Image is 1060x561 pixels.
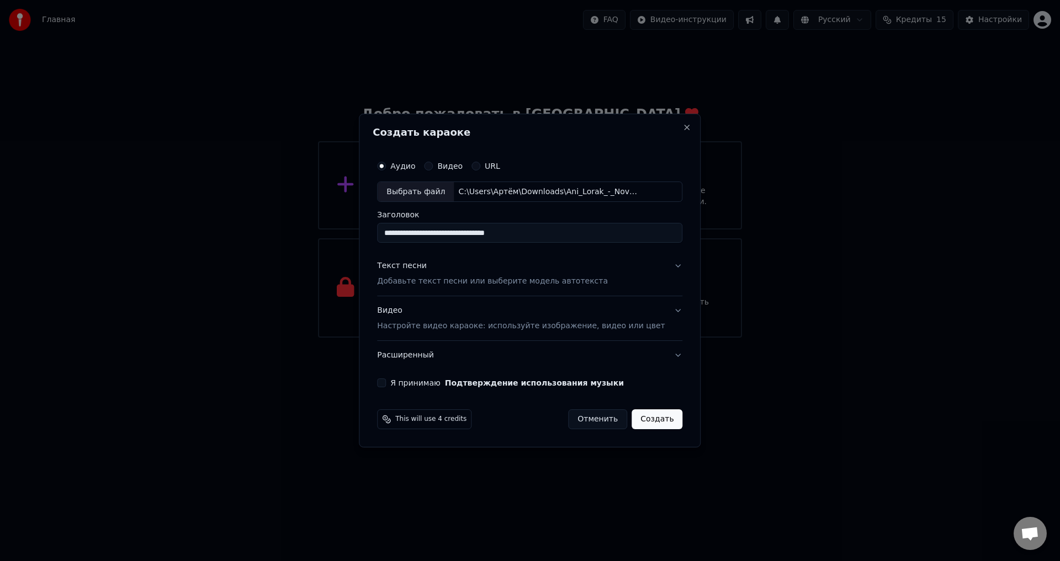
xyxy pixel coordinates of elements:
button: Расширенный [377,341,682,370]
button: Создать [632,409,682,429]
div: C:\Users\Артём\Downloads\Ani_Lorak_-_Novyjj_byvshijj_49212619.mp3 [454,186,642,197]
span: This will use 4 credits [395,415,467,424]
button: ВидеоНастройте видео караоке: используйте изображение, видео или цвет [377,297,682,341]
div: Текст песни [377,261,427,272]
label: URL [485,162,500,170]
h2: Создать караоке [373,127,687,137]
div: Выбрать файл [378,182,454,202]
label: Я принимаю [390,379,624,387]
button: Отменить [568,409,627,429]
button: Я принимаю [445,379,624,387]
div: Видео [377,306,665,332]
label: Заголовок [377,211,682,219]
p: Настройте видео караоке: используйте изображение, видео или цвет [377,320,665,332]
label: Аудио [390,162,415,170]
p: Добавьте текст песни или выберите модель автотекста [377,276,608,287]
button: Текст песниДобавьте текст песни или выберите модель автотекста [377,252,682,296]
label: Видео [437,162,463,170]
